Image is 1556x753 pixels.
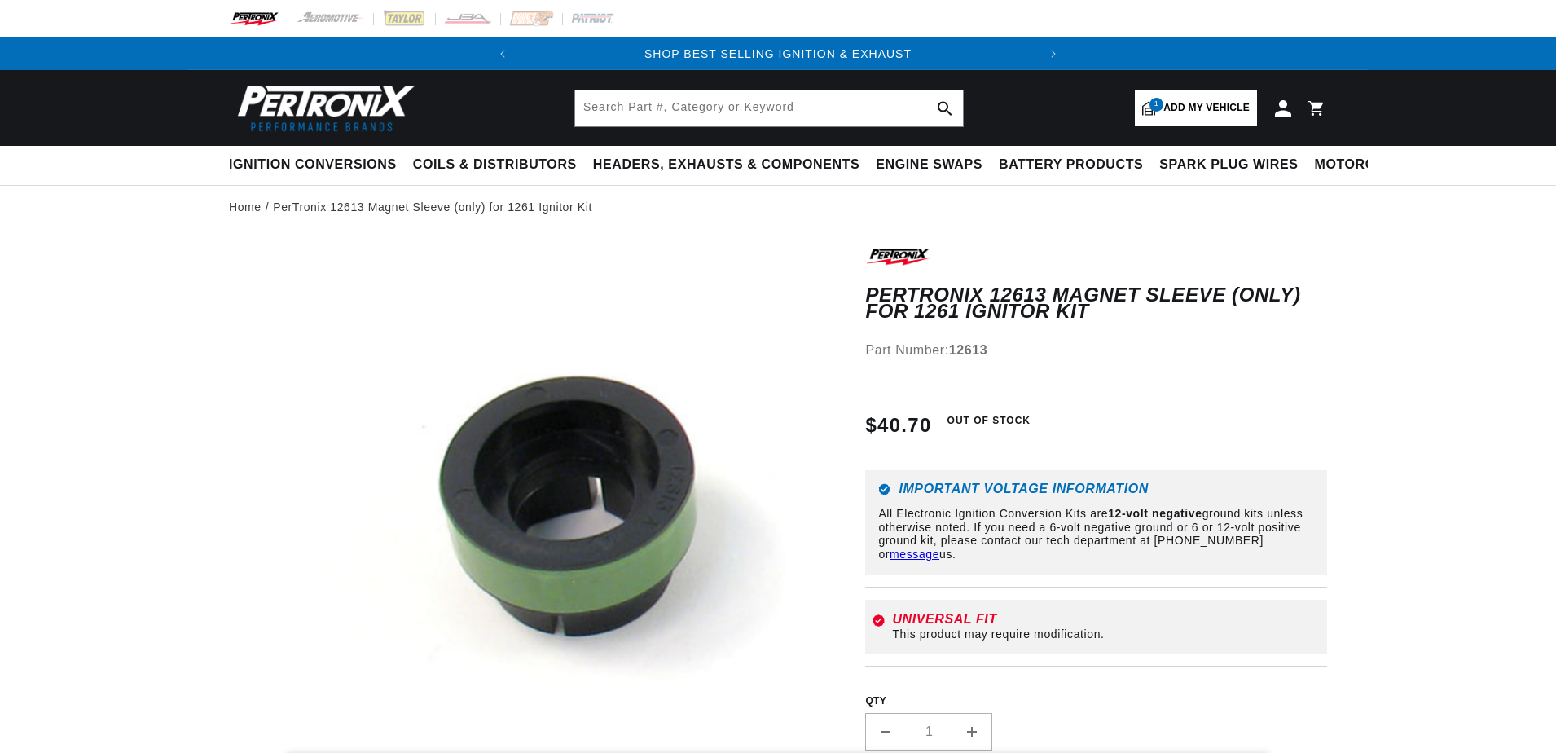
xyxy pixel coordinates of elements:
span: Ignition Conversions [229,156,397,174]
h1: PerTronix 12613 Magnet Sleeve (only) for 1261 Ignitor Kit [865,287,1327,320]
div: 1 of 2 [519,45,1037,63]
span: Battery Products [999,156,1143,174]
span: Headers, Exhausts & Components [593,156,859,174]
span: Motorcycle [1315,156,1412,174]
div: Part Number: [865,340,1327,361]
nav: breadcrumbs [229,198,1327,216]
div: This product may require modification. [892,627,1321,641]
h6: Important Voltage Information [878,483,1314,495]
label: QTY [865,694,1327,708]
summary: Engine Swaps [868,146,991,184]
summary: Coils & Distributors [405,146,585,184]
span: Add my vehicle [1163,100,1250,116]
a: Home [229,198,262,216]
a: SHOP BEST SELLING IGNITION & EXHAUST [644,47,912,60]
summary: Spark Plug Wires [1151,146,1306,184]
span: Spark Plug Wires [1159,156,1298,174]
div: Announcement [519,45,1037,63]
span: 1 [1149,98,1163,112]
a: message [890,548,939,561]
div: Universal Fit [892,613,1321,626]
span: Out of Stock [938,411,1040,431]
summary: Motorcycle [1307,146,1420,184]
span: Engine Swaps [876,156,982,174]
summary: Headers, Exhausts & Components [585,146,868,184]
strong: 12-volt negative [1108,507,1202,520]
img: Pertronix [229,80,416,136]
span: Coils & Distributors [413,156,577,174]
button: search button [927,90,963,126]
input: Search Part #, Category or Keyword [575,90,963,126]
p: All Electronic Ignition Conversion Kits are ground kits unless otherwise noted. If you need a 6-v... [878,507,1314,561]
button: Translation missing: en.sections.announcements.previous_announcement [486,37,519,70]
summary: Battery Products [991,146,1151,184]
slideshow-component: Translation missing: en.sections.announcements.announcement_bar [188,37,1368,70]
button: Translation missing: en.sections.announcements.next_announcement [1037,37,1070,70]
summary: Ignition Conversions [229,146,405,184]
a: 1Add my vehicle [1135,90,1257,126]
strong: 12613 [949,343,988,357]
span: $40.70 [865,411,931,440]
a: PerTronix 12613 Magnet Sleeve (only) for 1261 Ignitor Kit [273,198,592,216]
